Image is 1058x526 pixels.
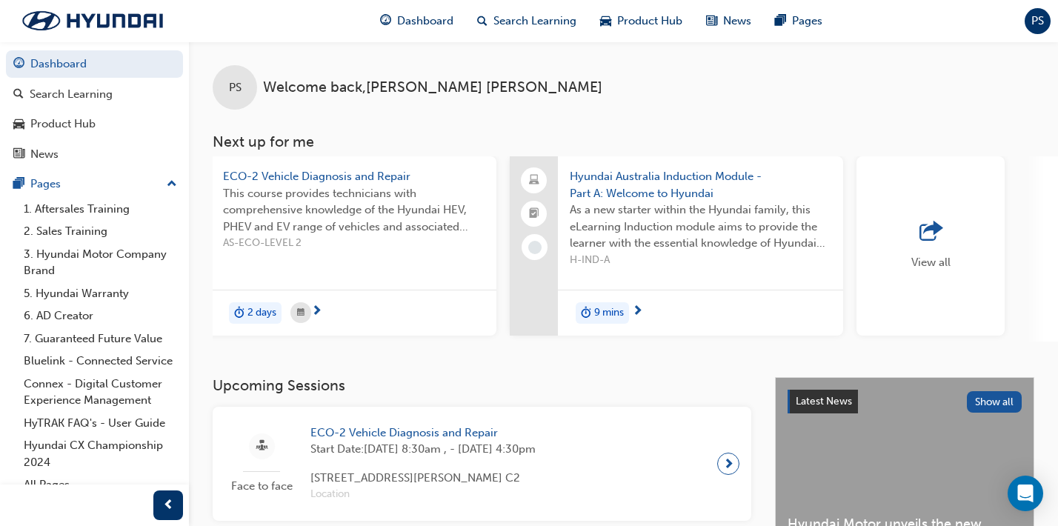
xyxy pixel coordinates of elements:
[18,243,183,282] a: 3. Hyundai Motor Company Brand
[493,13,576,30] span: Search Learning
[224,419,739,509] a: Face to faceECO-2 Vehicle Diagnosis and RepairStart Date:[DATE] 8:30am , - [DATE] 4:30pm[STREET_A...
[18,412,183,435] a: HyTRAK FAQ's - User Guide
[30,116,96,133] div: Product Hub
[529,204,539,224] span: booktick-icon
[632,305,643,319] span: next-icon
[297,304,305,322] span: calendar-icon
[617,13,682,30] span: Product Hub
[223,235,485,252] span: AS-ECO-LEVEL 2
[594,304,624,322] span: 9 mins
[247,304,276,322] span: 2 days
[18,350,183,373] a: Bluelink - Connected Service
[163,496,174,515] span: prev-icon
[18,434,183,473] a: Hyundai CX Championship 2024
[18,220,183,243] a: 2. Sales Training
[6,110,183,138] a: Product Hub
[694,6,763,36] a: news-iconNews
[570,202,831,252] span: As a new starter within the Hyundai family, this eLearning Induction module aims to provide the l...
[13,148,24,162] span: news-icon
[13,178,24,191] span: pages-icon
[163,156,496,336] a: ECO-2 Vehicle Diagnosis and RepairThis course provides technicians with comprehensive knowledge o...
[30,86,113,103] div: Search Learning
[792,13,822,30] span: Pages
[30,146,59,163] div: News
[477,12,488,30] span: search-icon
[1025,8,1051,34] button: PS
[18,198,183,221] a: 1. Aftersales Training
[234,304,244,323] span: duration-icon
[7,5,178,36] img: Trak
[796,395,852,407] span: Latest News
[167,175,177,194] span: up-icon
[213,377,751,394] h3: Upcoming Sessions
[256,437,267,456] span: sessionType_FACE_TO_FACE-icon
[224,478,299,495] span: Face to face
[581,304,591,323] span: duration-icon
[13,88,24,101] span: search-icon
[229,79,242,96] span: PS
[18,282,183,305] a: 5. Hyundai Warranty
[18,304,183,327] a: 6. AD Creator
[18,373,183,412] a: Connex - Digital Customer Experience Management
[570,168,831,202] span: Hyundai Australia Induction Module - Part A: Welcome to Hyundai
[1031,13,1044,30] span: PS
[6,170,183,198] button: Pages
[380,12,391,30] span: guage-icon
[311,305,322,319] span: next-icon
[911,256,951,269] span: View all
[310,486,536,503] span: Location
[263,79,602,96] span: Welcome back , [PERSON_NAME] [PERSON_NAME]
[310,425,536,442] span: ECO-2 Vehicle Diagnosis and Repair
[788,390,1022,413] a: Latest NewsShow all
[919,222,942,242] span: outbound-icon
[588,6,694,36] a: car-iconProduct Hub
[18,327,183,350] a: 7. Guaranteed Future Value
[528,241,542,254] span: learningRecordVerb_NONE-icon
[1008,476,1043,511] div: Open Intercom Messenger
[967,391,1022,413] button: Show all
[368,6,465,36] a: guage-iconDashboard
[223,185,485,236] span: This course provides technicians with comprehensive knowledge of the Hyundai HEV, PHEV and EV ran...
[570,252,831,269] span: H-IND-A
[13,58,24,71] span: guage-icon
[6,50,183,78] a: Dashboard
[18,473,183,496] a: All Pages
[310,470,536,487] span: [STREET_ADDRESS][PERSON_NAME] C2
[763,6,834,36] a: pages-iconPages
[13,118,24,131] span: car-icon
[397,13,453,30] span: Dashboard
[6,81,183,108] a: Search Learning
[510,156,843,336] a: Hyundai Australia Induction Module - Part A: Welcome to HyundaiAs a new starter within the Hyunda...
[465,6,588,36] a: search-iconSearch Learning
[600,12,611,30] span: car-icon
[223,168,485,185] span: ECO-2 Vehicle Diagnosis and Repair
[706,12,717,30] span: news-icon
[775,12,786,30] span: pages-icon
[723,13,751,30] span: News
[30,176,61,193] div: Pages
[189,133,1058,150] h3: Next up for me
[310,441,536,458] span: Start Date: [DATE] 8:30am , - [DATE] 4:30pm
[6,141,183,168] a: News
[6,47,183,170] button: DashboardSearch LearningProduct HubNews
[723,453,734,474] span: next-icon
[529,171,539,190] span: laptop-icon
